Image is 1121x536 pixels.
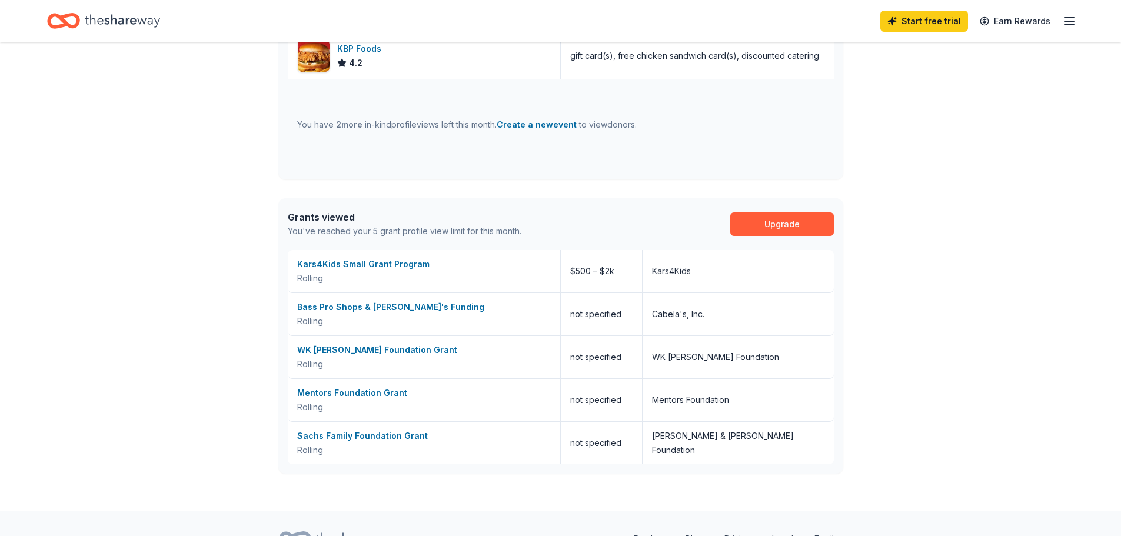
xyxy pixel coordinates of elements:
div: You've reached your 5 grant profile view limit for this month. [288,224,521,238]
div: WK [PERSON_NAME] Foundation [652,350,779,364]
div: Rolling [297,271,551,285]
div: Grants viewed [288,210,521,224]
a: Earn Rewards [973,11,1057,32]
span: to view donors . [497,119,637,129]
div: WK [PERSON_NAME] Foundation Grant [297,343,551,357]
div: KBP Foods [337,42,386,56]
div: Mentors Foundation [652,393,729,407]
div: Bass Pro Shops & [PERSON_NAME]'s Funding [297,300,551,314]
div: not specified [561,336,643,378]
div: Kars4Kids [652,264,691,278]
div: Cabela's, Inc. [652,307,704,321]
div: Mentors Foundation Grant [297,386,551,400]
div: Rolling [297,443,551,457]
button: Create a newevent [497,118,577,132]
div: Rolling [297,357,551,371]
div: [PERSON_NAME] & [PERSON_NAME] Foundation [652,429,824,457]
div: You have in-kind profile views left this month. [297,118,637,132]
div: Rolling [297,400,551,414]
div: Kars4Kids Small Grant Program [297,257,551,271]
span: 2 more [336,119,362,129]
div: not specified [561,422,643,464]
a: Home [47,7,160,35]
div: not specified [561,293,643,335]
a: Upgrade [730,212,834,236]
div: not specified [561,379,643,421]
span: 4.2 [349,56,362,70]
a: Start free trial [880,11,968,32]
div: gift card(s), free chicken sandwich card(s), discounted catering [570,49,819,63]
div: Sachs Family Foundation Grant [297,429,551,443]
div: Rolling [297,314,551,328]
img: Image for KBP Foods [298,40,330,72]
div: $500 – $2k [561,250,643,292]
